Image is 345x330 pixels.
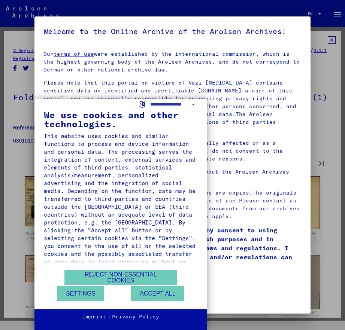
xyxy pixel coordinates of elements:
button: Accept all [131,286,184,301]
div: This website uses cookies and similar functions to process end device information and personal da... [44,132,198,274]
button: Settings [57,286,104,301]
a: Imprint [82,313,106,321]
div: We use cookies and other technologies. [44,110,198,128]
a: Privacy Policy [112,313,159,321]
button: Reject non-essential cookies [64,270,177,285]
